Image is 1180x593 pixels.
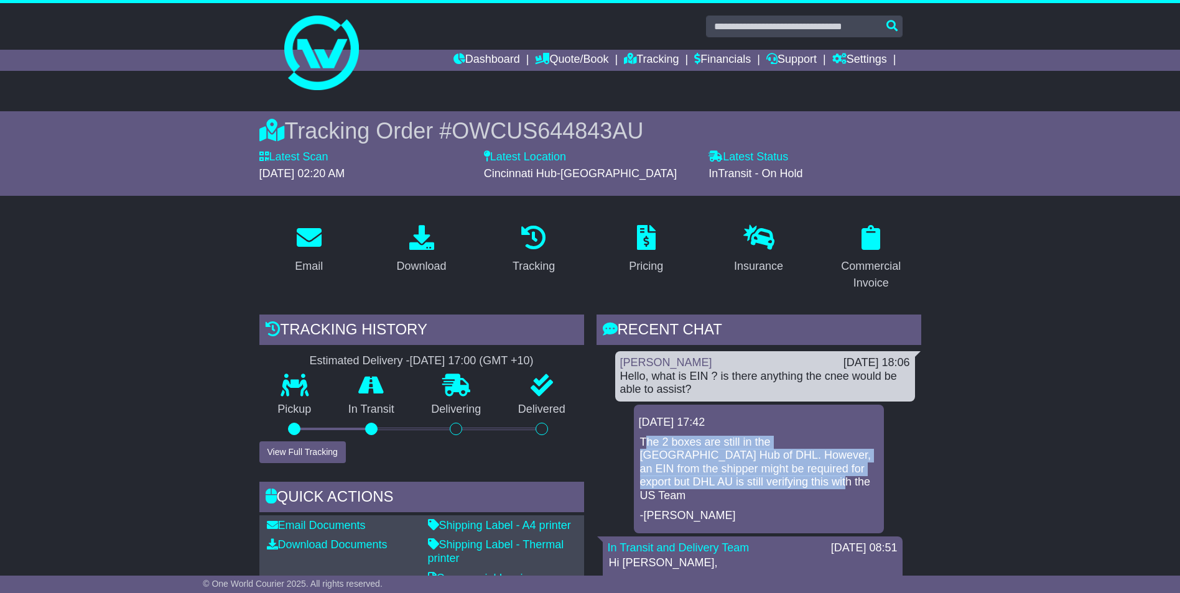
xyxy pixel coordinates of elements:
a: Tracking [504,221,563,279]
a: Email Documents [267,519,366,531]
a: Shipping Label - A4 printer [428,519,571,531]
p: Pickup [259,403,330,416]
a: Commercial Invoice [428,572,535,584]
button: View Full Tracking [259,441,346,463]
a: Settings [832,50,887,71]
div: Tracking history [259,315,584,348]
a: Pricing [621,221,671,279]
div: Quick Actions [259,482,584,515]
label: Latest Status [708,150,788,164]
p: Hi [PERSON_NAME], [609,556,896,570]
p: Delivered [499,403,584,416]
div: Tracking Order # [259,117,921,144]
label: Latest Location [484,150,566,164]
a: Commercial Invoice [821,221,921,296]
label: Latest Scan [259,150,328,164]
a: Email [287,221,331,279]
div: Commercial Invoice [829,258,913,292]
a: Dashboard [453,50,520,71]
div: [DATE] 17:00 (GMT +10) [410,354,534,368]
span: [DATE] 02:20 AM [259,167,345,180]
div: Download [396,258,446,275]
a: Financials [694,50,751,71]
div: RECENT CHAT [597,315,921,348]
div: [DATE] 17:42 [639,416,879,430]
span: InTransit - On Hold [708,167,802,180]
div: Hello, what is EIN ? is there anything the cnee would be able to assist? [620,370,910,397]
div: Insurance [734,258,783,275]
span: OWCUS644843AU [452,118,643,144]
div: Pricing [629,258,663,275]
div: Tracking [513,258,555,275]
a: [PERSON_NAME] [620,356,712,369]
a: In Transit and Delivery Team [608,541,750,554]
div: [DATE] 08:51 [831,541,898,555]
a: Shipping Label - Thermal printer [428,538,564,564]
p: -[PERSON_NAME] [640,509,878,523]
span: Cincinnati Hub-[GEOGRAPHIC_DATA] [484,167,677,180]
a: Insurance [726,221,791,279]
div: Email [295,258,323,275]
a: Download [388,221,454,279]
a: Tracking [624,50,679,71]
a: Support [766,50,817,71]
div: Estimated Delivery - [259,354,584,368]
span: © One World Courier 2025. All rights reserved. [203,579,383,589]
p: The 2 boxes are still in the [GEOGRAPHIC_DATA] Hub of DHL. However, an EIN from the shipper might... [640,436,878,503]
p: In Transit [330,403,413,416]
a: Quote/Book [535,50,608,71]
div: [DATE] 18:06 [843,356,910,370]
a: Download Documents [267,538,388,551]
p: Delivering [413,403,500,416]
